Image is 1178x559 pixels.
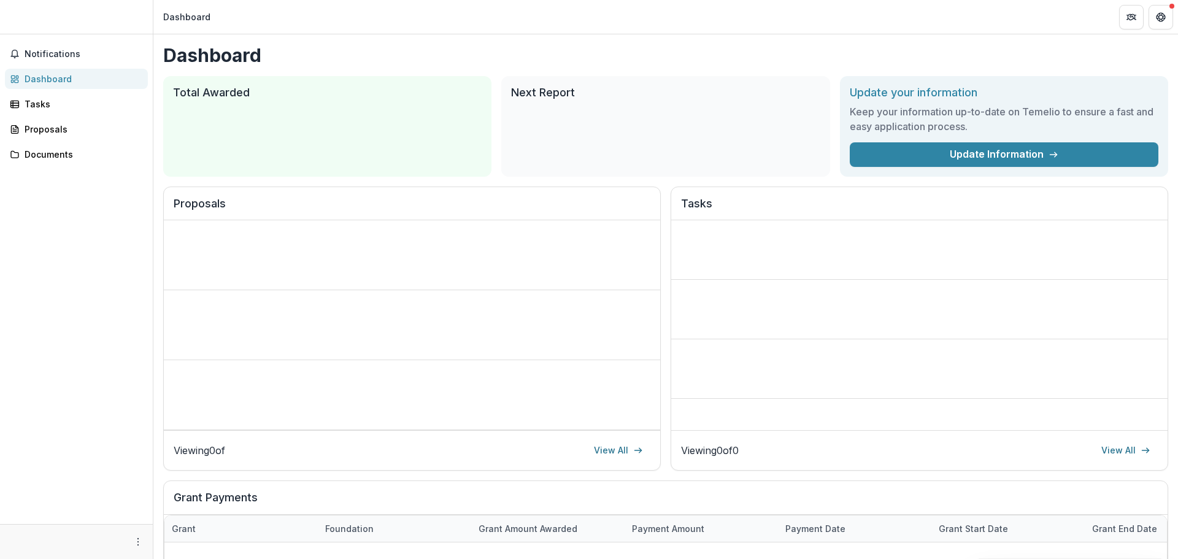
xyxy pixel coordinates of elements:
[25,148,138,161] div: Documents
[163,44,1168,66] h1: Dashboard
[587,441,650,460] a: View All
[158,8,215,26] nav: breadcrumb
[25,98,138,110] div: Tasks
[25,49,143,60] span: Notifications
[5,119,148,139] a: Proposals
[1149,5,1173,29] button: Get Help
[173,86,482,99] h2: Total Awarded
[1119,5,1144,29] button: Partners
[850,104,1158,134] h3: Keep your information up-to-date on Temelio to ensure a fast and easy application process.
[1094,441,1158,460] a: View All
[174,197,650,220] h2: Proposals
[131,534,145,549] button: More
[174,491,1158,514] h2: Grant Payments
[5,44,148,64] button: Notifications
[850,86,1158,99] h2: Update your information
[850,142,1158,167] a: Update Information
[681,443,739,458] p: Viewing 0 of 0
[5,69,148,89] a: Dashboard
[511,86,820,99] h2: Next Report
[25,123,138,136] div: Proposals
[25,72,138,85] div: Dashboard
[5,94,148,114] a: Tasks
[174,443,225,458] p: Viewing 0 of
[681,197,1158,220] h2: Tasks
[163,10,210,23] div: Dashboard
[5,144,148,164] a: Documents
